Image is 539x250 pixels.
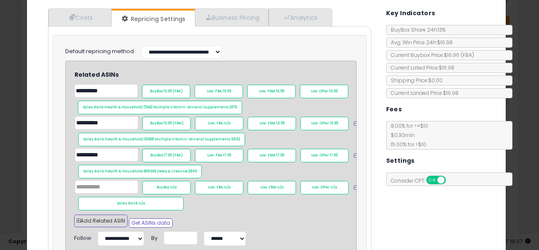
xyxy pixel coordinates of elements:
h5: Key Indicators [386,8,435,19]
div: Low. FBA: [195,117,243,130]
label: Default repricing method: [65,48,135,56]
div: Low. FBA: [195,149,243,162]
span: $16.96 [444,51,474,59]
span: ( FBA ) [461,51,474,59]
span: 17.95 [276,153,284,158]
div: Sales Rank: [78,101,242,114]
div: Low. FBA: [195,85,243,98]
div: Follow [74,231,91,242]
span: n/a [139,201,145,206]
div: Sales Rank: [78,133,245,146]
div: Low. FBM: [248,149,296,162]
h5: Fees [386,104,402,115]
span: n/a [331,185,337,190]
span: n/a [224,121,231,126]
span: 16.95 [276,121,285,126]
h5: Settings [386,156,415,166]
div: BuyBox: [142,149,191,162]
span: 16.95 (FBA) [163,89,183,94]
span: OFF [444,177,458,184]
span: 16.95 [329,89,338,94]
div: Low. FBM: [248,181,296,194]
span: Avg. Win Price 24h: $16.98 [387,39,453,46]
span: 8.00 % for <= $10 [387,122,428,148]
span: Consider CPT: [387,177,457,184]
span: ON [427,177,438,184]
a: Repricing Settings [112,11,194,27]
div: Low. Offer: [300,117,349,130]
div: BuyBox: [142,181,191,194]
span: 15.00 % for > $10 [387,141,426,148]
span: Current Listed Price: $16.98 [387,64,454,71]
span: n/a [224,185,231,190]
div: By [151,231,157,242]
span: 17.95 [223,153,231,158]
div: Low. Offer: [300,149,349,162]
span: Shipping Price: $0.00 [387,77,443,84]
div: BuyBox: [142,85,190,98]
span: Current Buybox Price: [387,51,474,59]
span: n/a [170,185,177,190]
a: Business Pricing [195,9,269,26]
div: Sales Rank: [78,165,202,178]
span: Health & Household:408666 Detox & Cleanse:2849 [105,169,197,174]
span: 16.95 [223,89,231,94]
a: Costs [48,9,112,26]
span: Current Landed Price: $16.98 [387,89,459,97]
span: 17.95 [330,153,338,158]
div: Low. FBM: [247,85,296,98]
span: BuyBox Share 24h: 13% [387,26,446,33]
button: Add Related ASIN [74,215,128,227]
div: Low. FBA: [195,181,243,194]
div: BuyBox: [142,117,191,130]
span: n/a [277,185,284,190]
span: 17.95 (FBA) [164,153,183,158]
div: Low. Offer: [300,181,349,194]
span: 16.95 [276,89,284,94]
span: Health & Household:72642 Multiple Vitamin-Mineral Supplements:3076 [104,105,237,110]
div: Low. Offer: [300,85,348,98]
div: Sales Rank: [78,197,184,210]
a: Analytics [269,9,331,26]
span: Health & Household:130400 Multiple Vitamin-Mineral Supplements:5882 [105,137,240,142]
span: $0.30 min [387,132,415,139]
button: Get ASINs data [129,218,173,228]
span: 16.95 (FBM) [163,121,184,126]
span: 16.95 [330,121,338,126]
h4: Related ASINs [75,72,362,78]
div: Low. FBM: [248,117,296,130]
